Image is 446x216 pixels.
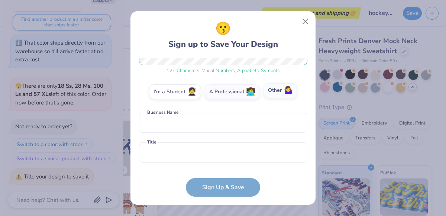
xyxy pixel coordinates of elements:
[167,67,199,74] span: 12 + Characters
[187,87,197,96] span: 🧑‍🎓
[261,67,279,74] span: Symbols
[215,19,231,38] span: 😗
[284,86,293,95] span: 🤷‍♀️
[139,67,307,75] div: , Mix of , ,
[237,67,259,74] span: Alphabets
[149,84,201,99] label: I'm a Student
[298,14,313,29] button: Close
[246,87,255,96] span: 👩‍💻
[264,83,297,98] label: Other
[168,19,278,51] div: Sign up to Save Your Design
[205,84,260,99] label: A Professional
[216,67,235,74] span: Numbers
